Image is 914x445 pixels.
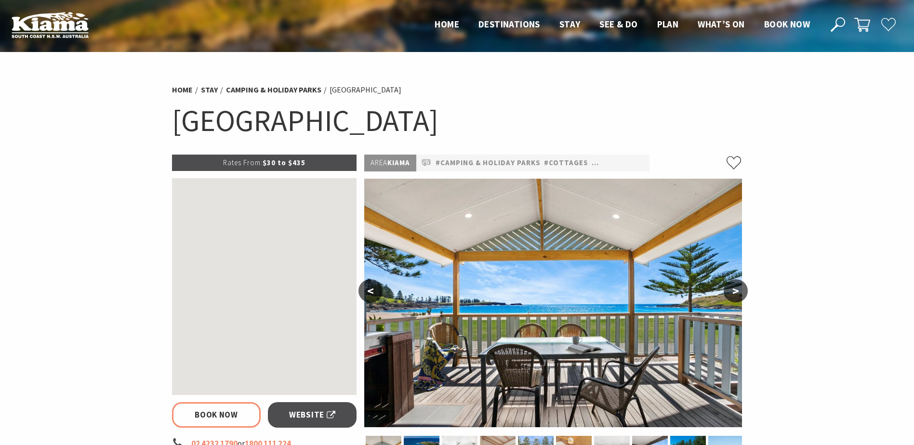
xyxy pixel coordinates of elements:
[364,155,416,171] p: Kiama
[698,18,745,30] span: What’s On
[330,84,401,96] li: [GEOGRAPHIC_DATA]
[172,101,742,140] h1: [GEOGRAPHIC_DATA]
[358,279,383,302] button: <
[544,157,588,169] a: #Cottages
[223,158,263,167] span: Rates From:
[724,279,748,302] button: >
[425,17,820,33] nav: Main Menu
[172,85,193,95] a: Home
[172,402,261,428] a: Book Now
[371,158,387,167] span: Area
[559,18,581,30] span: Stay
[201,85,218,95] a: Stay
[226,85,321,95] a: Camping & Holiday Parks
[599,18,637,30] span: See & Do
[12,12,89,38] img: Kiama Logo
[289,408,335,421] span: Website
[364,179,742,427] img: Kendalls on the Beach Holiday Park
[592,157,648,169] a: #Pet Friendly
[268,402,357,428] a: Website
[764,18,810,30] span: Book now
[435,18,459,30] span: Home
[436,157,541,169] a: #Camping & Holiday Parks
[172,155,357,171] p: $30 to $435
[657,18,679,30] span: Plan
[478,18,540,30] span: Destinations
